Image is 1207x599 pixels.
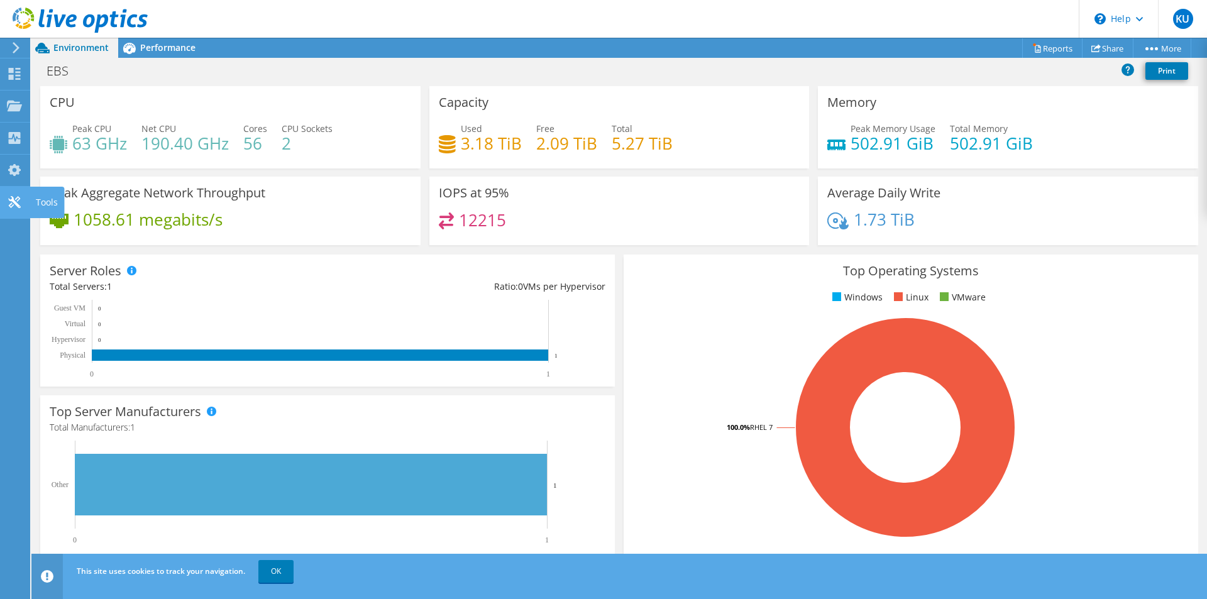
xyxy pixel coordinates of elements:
h4: 502.91 GiB [950,136,1033,150]
h4: 3.18 TiB [461,136,522,150]
text: Hypervisor [52,335,85,344]
h4: 190.40 GHz [141,136,229,150]
h3: CPU [50,96,75,109]
li: Windows [829,290,883,304]
text: Other [52,480,69,489]
h3: Peak Aggregate Network Throughput [50,186,265,200]
svg: \n [1094,13,1106,25]
h3: Capacity [439,96,488,109]
tspan: 100.0% [727,422,750,432]
li: Linux [891,290,929,304]
h4: 2 [282,136,333,150]
h4: 56 [243,136,267,150]
h3: Top Operating Systems [633,264,1189,278]
a: More [1133,38,1191,58]
h4: 1058.61 megabits/s [74,212,223,226]
h3: Memory [827,96,876,109]
h3: Average Daily Write [827,186,940,200]
a: Reports [1022,38,1083,58]
span: This site uses cookies to track your navigation. [77,566,245,576]
span: KU [1173,9,1193,29]
h4: 5.27 TiB [612,136,673,150]
span: 0 [518,280,523,292]
text: Guest VM [54,304,85,312]
text: 0 [90,370,94,378]
text: 1 [553,481,557,489]
h3: Server Roles [50,264,121,278]
h3: IOPS at 95% [439,186,509,200]
h4: 1.73 TiB [854,212,915,226]
div: Ratio: VMs per Hypervisor [328,280,605,294]
text: 1 [546,370,550,378]
text: 0 [98,321,101,327]
span: Total Memory [950,123,1008,135]
h4: Total Manufacturers: [50,420,605,434]
span: Used [461,123,482,135]
a: Share [1082,38,1133,58]
span: Peak CPU [72,123,111,135]
span: 1 [130,421,135,433]
text: Physical [60,351,85,360]
span: Free [536,123,554,135]
span: Environment [53,41,109,53]
h3: Top Server Manufacturers [50,405,201,419]
text: 0 [73,536,77,544]
text: Virtual [65,319,86,328]
h4: 63 GHz [72,136,127,150]
h4: 12215 [459,213,506,227]
text: 1 [554,353,558,359]
li: VMware [937,290,986,304]
span: Total [612,123,632,135]
span: Net CPU [141,123,176,135]
text: 1 [545,536,549,544]
div: Tools [30,187,64,218]
text: 0 [98,305,101,312]
h4: 2.09 TiB [536,136,597,150]
a: OK [258,560,294,583]
span: CPU Sockets [282,123,333,135]
h4: 502.91 GiB [851,136,935,150]
tspan: RHEL 7 [750,422,773,432]
span: 1 [107,280,112,292]
a: Print [1145,62,1188,80]
span: Performance [140,41,196,53]
text: 0 [98,337,101,343]
div: Total Servers: [50,280,328,294]
h1: EBS [41,64,88,78]
span: Peak Memory Usage [851,123,935,135]
span: Cores [243,123,267,135]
